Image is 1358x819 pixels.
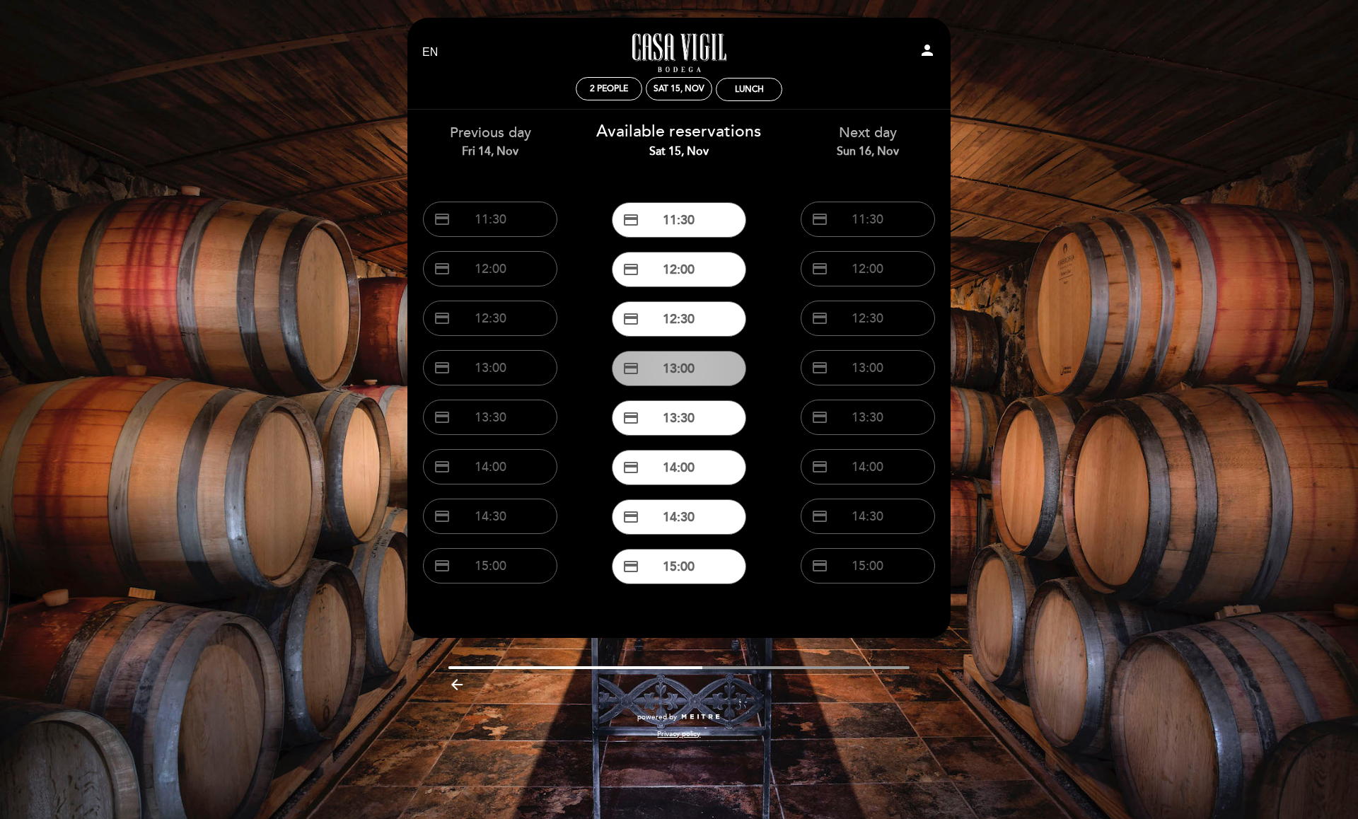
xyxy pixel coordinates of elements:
[801,251,935,286] button: credit_card 12:00
[423,400,557,435] button: credit_card 13:30
[622,509,639,525] span: credit_card
[423,548,557,583] button: credit_card 15:00
[434,409,451,426] span: credit_card
[811,359,828,376] span: credit_card
[622,409,639,426] span: credit_card
[434,211,451,228] span: credit_card
[801,301,935,336] button: credit_card 12:30
[423,301,557,336] button: credit_card 12:30
[434,359,451,376] span: credit_card
[654,83,704,94] div: Sat 15, Nov
[423,350,557,385] button: credit_card 13:00
[801,202,935,237] button: credit_card 11:30
[423,251,557,286] button: credit_card 12:00
[735,84,764,95] div: Lunch
[811,310,828,327] span: credit_card
[657,729,700,739] a: Privacy policy
[622,261,639,278] span: credit_card
[612,252,746,287] button: credit_card 12:00
[434,310,451,327] span: credit_card
[612,549,746,584] button: credit_card 15:00
[423,202,557,237] button: credit_card 11:30
[407,123,574,159] div: Previous day
[407,144,574,160] div: Fri 14, Nov
[919,42,936,59] i: person
[811,260,828,277] span: credit_card
[434,260,451,277] span: credit_card
[448,676,465,693] i: arrow_backward
[596,144,763,160] div: Sat 15, Nov
[622,558,639,575] span: credit_card
[637,712,677,722] span: powered by
[801,350,935,385] button: credit_card 13:00
[596,120,763,160] div: Available reservations
[612,301,746,337] button: credit_card 12:30
[784,144,951,160] div: Sun 16, Nov
[434,557,451,574] span: credit_card
[612,499,746,535] button: credit_card 14:30
[590,83,628,94] span: 2 people
[612,202,746,238] button: credit_card 11:30
[637,712,721,722] a: powered by
[622,211,639,228] span: credit_card
[622,310,639,327] span: credit_card
[423,449,557,484] button: credit_card 14:00
[423,499,557,534] button: credit_card 14:30
[811,508,828,525] span: credit_card
[622,360,639,377] span: credit_card
[612,351,746,386] button: credit_card 13:00
[811,211,828,228] span: credit_card
[622,459,639,476] span: credit_card
[919,42,936,64] button: person
[811,458,828,475] span: credit_card
[591,33,767,72] a: Casa Vigil - Restaurante
[784,123,951,159] div: Next day
[801,400,935,435] button: credit_card 13:30
[434,508,451,525] span: credit_card
[801,548,935,583] button: credit_card 15:00
[612,450,746,485] button: credit_card 14:00
[680,714,721,721] img: MEITRE
[801,499,935,534] button: credit_card 14:30
[811,557,828,574] span: credit_card
[801,449,935,484] button: credit_card 14:00
[612,400,746,436] button: credit_card 13:30
[434,458,451,475] span: credit_card
[811,409,828,426] span: credit_card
